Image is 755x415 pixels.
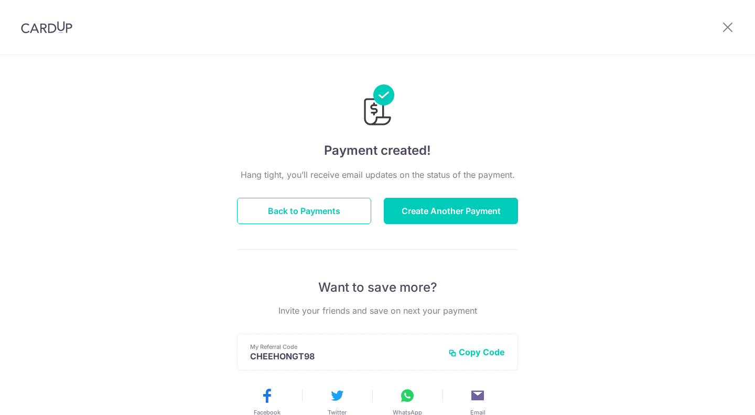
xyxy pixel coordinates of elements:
p: Want to save more? [237,279,518,296]
p: CHEEHONGT98 [250,351,440,361]
h4: Payment created! [237,141,518,160]
button: Back to Payments [237,198,371,224]
img: CardUp [21,21,72,34]
img: Payments [361,84,394,129]
p: Invite your friends and save on next your payment [237,304,518,317]
p: Hang tight, you’ll receive email updates on the status of the payment. [237,168,518,181]
button: Create Another Payment [384,198,518,224]
iframe: Opens a widget where you can find more information [688,384,745,410]
button: Copy Code [448,347,505,357]
p: My Referral Code [250,343,440,351]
